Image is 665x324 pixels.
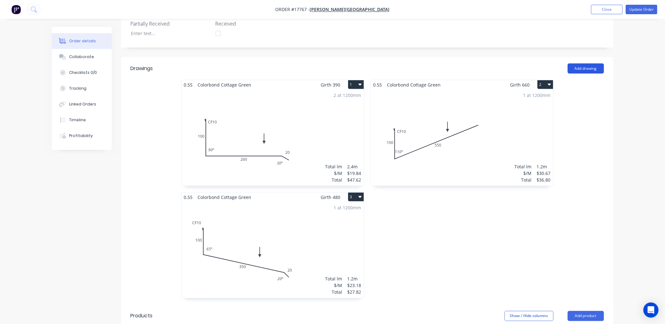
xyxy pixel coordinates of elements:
button: Timeline [52,112,112,128]
div: Tracking [69,86,86,91]
div: Total lm [325,163,342,170]
div: 1.2m [347,276,361,282]
div: Profitability [69,133,93,139]
button: 1 [348,80,364,89]
div: 1.2m [537,163,551,170]
div: Linked Orders [69,101,96,107]
button: Show / Hide columns [505,311,554,321]
div: $47.62 [347,177,361,183]
div: Total [325,289,342,296]
div: Total lm [325,276,342,282]
button: Close [591,5,623,14]
button: 3 [348,193,364,201]
div: $30.67 [537,170,551,177]
div: Total [325,177,342,183]
span: Girth 660 [510,80,530,89]
span: Colorbond Cottage Green [385,80,443,89]
div: 2 at 1200mm [334,92,361,99]
span: 0.55 [371,80,385,89]
button: 2 [537,80,553,89]
a: [PERSON_NAME][GEOGRAPHIC_DATA] [310,7,390,13]
div: $23.18 [347,282,361,289]
div: Collaborate [69,54,94,60]
div: Drawings [131,65,153,72]
span: 0.55 [181,193,195,202]
button: Add drawing [568,63,604,74]
div: Checklists 0/0 [69,70,97,75]
div: Products [131,312,153,320]
div: 0CF101002602090º30º2 at 1200mmTotal lm$/MTotal2.4m$19.84$47.62 [181,89,364,186]
div: $/M [325,282,342,289]
div: $/M [325,170,342,177]
div: $19.84 [347,170,361,177]
div: 1 at 1200mm [334,204,361,211]
span: Girth 390 [321,80,341,89]
img: Factory [11,5,21,14]
div: Open Intercom Messenger [644,303,659,318]
div: Timeline [69,117,86,123]
button: Order details [52,33,112,49]
span: Colorbond Cottage Green [195,80,254,89]
button: Collaborate [52,49,112,65]
span: Girth 480 [321,193,341,202]
label: Partially Received [131,20,210,27]
label: Received [216,20,294,27]
div: Total [515,177,532,183]
div: 0CF10100550110º1 at 1200mmTotal lm$/MTotal1.2m$30.67$36.80 [371,89,553,186]
div: Order details [69,38,96,44]
div: 1 at 1200mm [523,92,551,99]
span: 0.55 [181,80,195,89]
div: Total lm [515,163,532,170]
button: Checklists 0/0 [52,65,112,81]
button: Update Order [626,5,657,14]
div: 2.4m [347,163,361,170]
span: Order #17767 - [276,7,310,13]
button: Profitability [52,128,112,144]
div: $27.82 [347,289,361,296]
button: Linked Orders [52,96,112,112]
div: $/M [515,170,532,177]
span: Colorbond Cottage Green [195,193,254,202]
button: Tracking [52,81,112,96]
div: $36.80 [537,177,551,183]
button: Add product [568,311,604,321]
div: 0CF101003502065º20º1 at 1200mmTotal lm$/MTotal1.2m$23.18$27.82 [181,202,364,298]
